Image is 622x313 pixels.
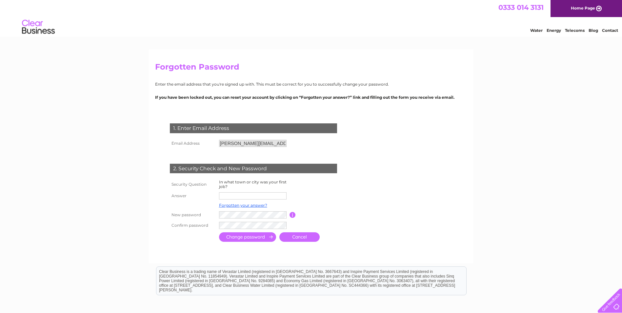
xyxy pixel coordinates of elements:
th: Email Address [168,138,217,149]
th: Security Question [168,178,217,191]
a: Contact [602,28,618,33]
p: If you have been locked out, you can reset your account by clicking on “Forgotten your answer?” l... [155,94,467,100]
p: Enter the email address that you're signed up with. This must be correct for you to successfully ... [155,81,467,87]
th: Confirm password [168,220,217,231]
a: Cancel [279,232,320,242]
label: In what town or city was your first job? [219,179,287,189]
div: Clear Business is a trading name of Verastar Limited (registered in [GEOGRAPHIC_DATA] No. 3667643... [156,4,466,32]
div: 1. Enter Email Address [170,123,337,133]
a: Blog [589,28,598,33]
input: Submit [219,232,276,242]
a: Telecoms [565,28,585,33]
h2: Forgotten Password [155,62,467,75]
a: Forgotten your answer? [219,203,267,208]
div: 2. Security Check and New Password [170,164,337,174]
th: New password [168,210,217,220]
a: Water [530,28,543,33]
a: Energy [547,28,561,33]
a: 0333 014 3131 [498,3,544,11]
th: Answer [168,191,217,201]
img: logo.png [22,17,55,37]
input: Information [290,212,296,218]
